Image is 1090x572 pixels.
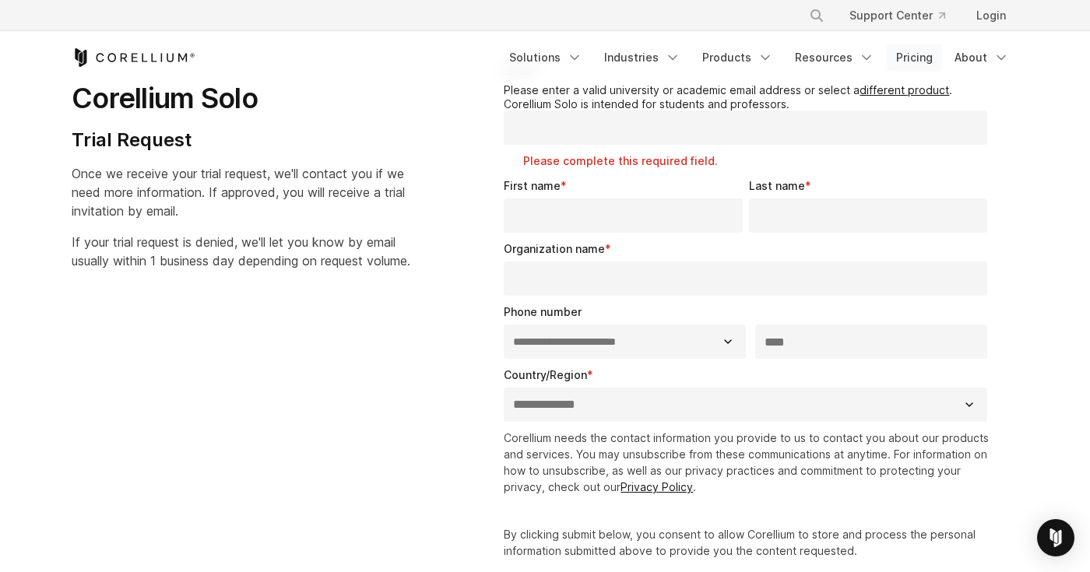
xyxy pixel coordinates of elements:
legend: Please enter a valid university or academic email address or select a . Corellium Solo is intende... [504,83,993,111]
a: Pricing [887,44,942,72]
a: Solutions [500,44,592,72]
span: If your trial request is denied, we'll let you know by email usually within 1 business day depend... [72,234,410,268]
a: Industries [595,44,690,72]
a: Login [964,2,1018,30]
span: Country/Region [504,368,587,381]
p: By clicking submit below, you consent to allow Corellium to store and process the personal inform... [504,526,993,559]
button: Search [803,2,831,30]
span: Once we receive your trial request, we'll contact you if we need more information. If approved, y... [72,166,405,219]
p: Corellium needs the contact information you provide to us to contact you about our products and s... [504,430,993,495]
span: Last name [749,179,805,192]
label: Please complete this required field. [523,153,993,169]
a: Resources [786,44,884,72]
a: About [945,44,1018,72]
h1: Corellium Solo [72,81,410,116]
span: Organization name [504,242,605,255]
div: Open Intercom Messenger [1037,519,1074,556]
div: Navigation Menu [790,2,1018,30]
h4: Trial Request [72,128,410,152]
a: Privacy Policy [621,480,693,493]
a: Products [693,44,782,72]
span: Phone number [504,305,582,318]
a: different product [860,83,949,97]
a: Corellium Home [72,48,195,67]
span: First name [504,179,561,192]
div: Navigation Menu [500,44,1018,72]
a: Support Center [837,2,958,30]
